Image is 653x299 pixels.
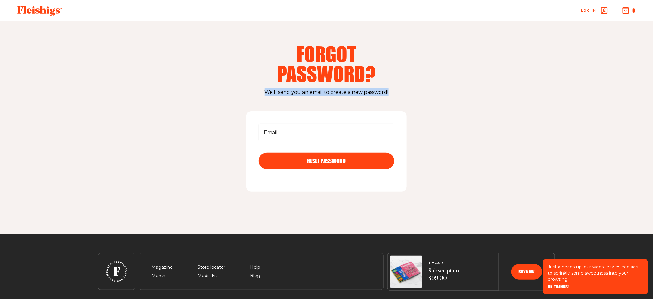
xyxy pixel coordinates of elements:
[98,88,555,96] p: We'll send you an email to create a new password!
[250,264,260,271] span: Help
[428,267,459,283] span: Subscription $99.00
[581,7,608,14] a: Log in
[259,124,394,141] input: Email
[152,273,165,278] a: Merch
[259,153,394,169] button: RESET PASSWORD
[250,273,260,278] a: Blog
[247,44,406,83] h2: Forgot Password?
[519,270,535,274] span: Buy now
[511,264,542,280] button: Buy now
[198,264,225,271] span: Store locator
[390,256,422,288] img: Magazines image
[623,7,636,14] button: 0
[250,264,260,270] a: Help
[548,285,569,289] button: OK, THANKS!
[152,264,173,271] span: Magazine
[152,264,173,270] a: Magazine
[198,272,217,280] span: Media kit
[428,261,459,265] span: 1 YEAR
[307,158,346,164] span: RESET PASSWORD
[250,272,260,280] span: Blog
[198,264,225,270] a: Store locator
[548,264,643,282] p: Just a heads-up: our website uses cookies to sprinkle some sweetness into your browsing.
[198,273,217,278] a: Media kit
[152,272,165,280] span: Merch
[581,8,597,13] span: Log in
